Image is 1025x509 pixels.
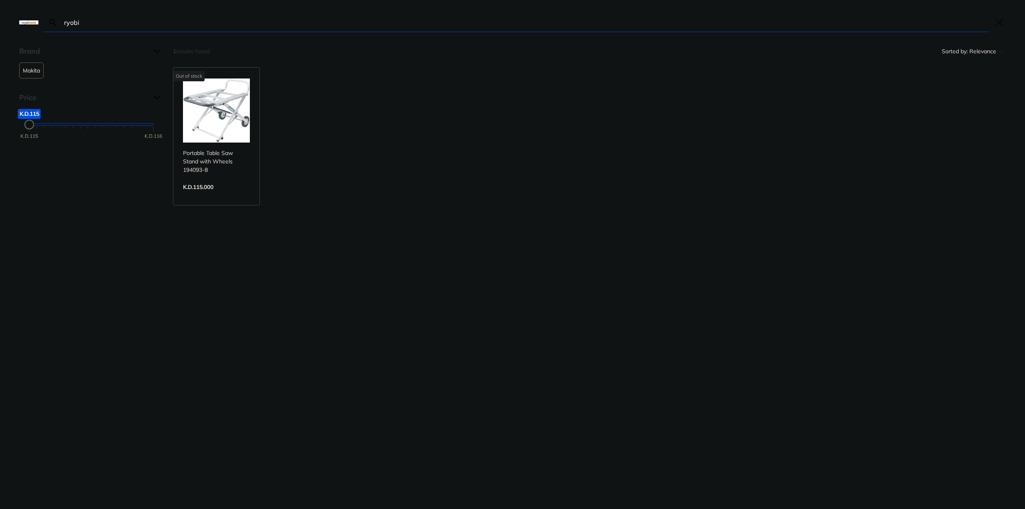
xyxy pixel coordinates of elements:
[23,63,40,78] span: Makita
[20,133,38,140] div: K.D.115
[940,45,1006,58] button: Sorted by:Relevance Sort
[62,13,988,32] input: Search…
[145,133,162,140] div: K.D.116
[173,48,176,55] strong: 1
[48,18,58,27] svg: Search
[19,45,147,58] span: Brand
[969,45,996,58] span: Relevance
[173,45,210,58] div: results found
[19,20,38,24] img: Close
[173,71,205,81] div: Out of stock
[19,62,44,78] button: Makita
[996,46,1006,56] svg: Sort
[19,91,147,104] span: Price
[24,120,34,129] div: Maximum Price
[993,16,1006,29] button: Close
